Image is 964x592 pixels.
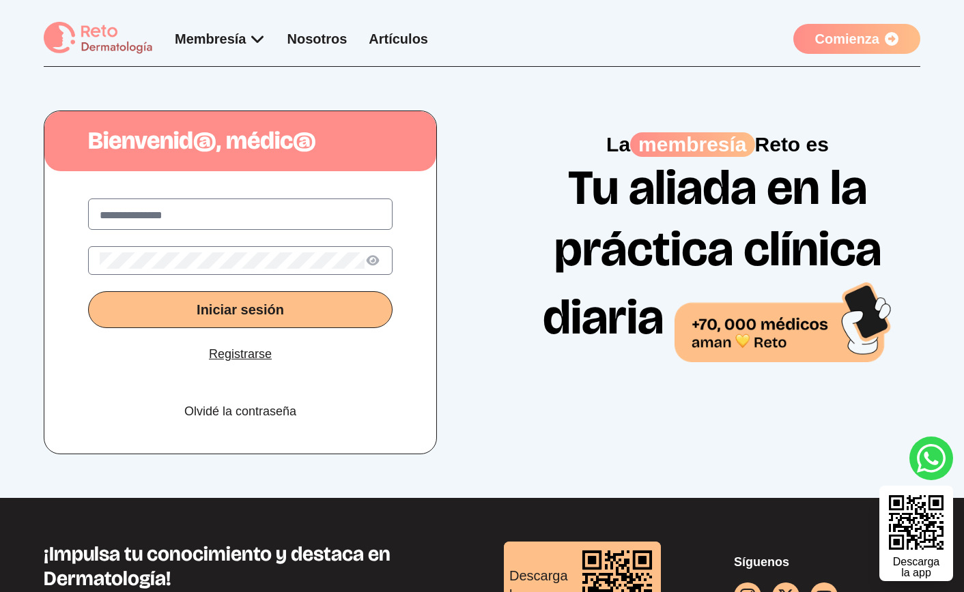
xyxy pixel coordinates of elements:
[734,552,920,572] p: Síguenos
[175,29,266,48] div: Membresía
[893,557,939,578] div: Descarga la app
[44,22,153,55] img: logo Reto dermatología
[287,31,348,46] a: Nosotros
[793,24,920,54] a: Comienza
[209,344,272,364] a: Registrarse
[909,436,953,480] a: whatsapp button
[197,302,284,317] span: Iniciar sesión
[521,157,914,362] h1: Tu aliada en la práctica clínica diaria
[521,132,914,157] p: La Reto es
[44,128,436,155] h1: Bienvenid@, médic@
[44,542,460,591] h3: ¡Impulsa tu conocimiento y destaca en Dermatología!
[630,132,754,157] span: membresía
[184,402,296,421] a: Olvidé la contraseña
[88,291,393,328] button: Iniciar sesión
[369,31,428,46] a: Artículos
